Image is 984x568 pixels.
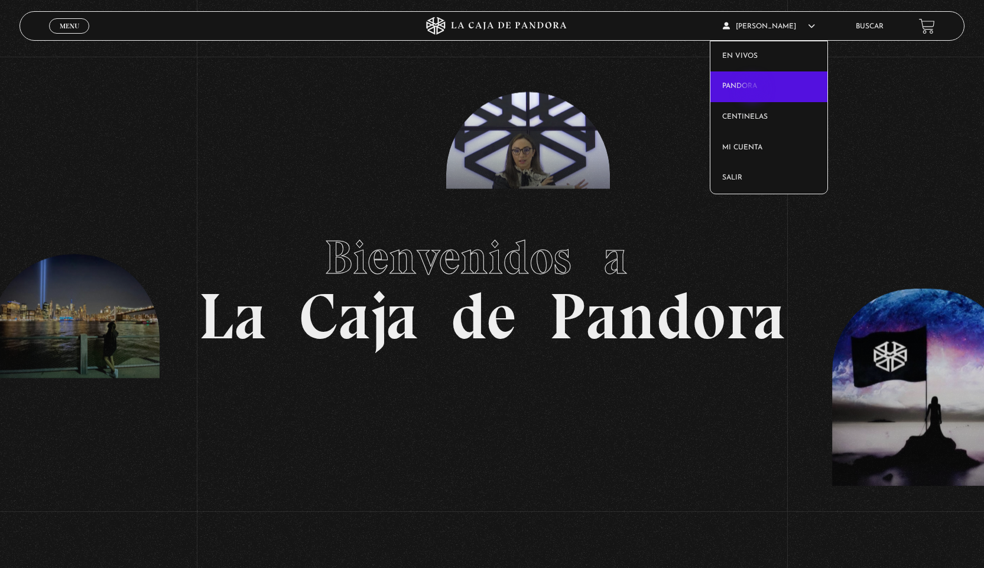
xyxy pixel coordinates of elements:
a: Buscar [856,23,884,30]
a: Centinelas [710,102,827,133]
span: [PERSON_NAME] [723,23,815,30]
a: Mi cuenta [710,133,827,164]
a: En vivos [710,41,827,72]
span: Menu [60,22,79,30]
a: View your shopping cart [919,18,935,34]
span: Bienvenidos a [324,229,660,286]
a: Pandora [710,71,827,102]
a: Salir [710,163,827,194]
span: Cerrar [56,32,83,41]
h1: La Caja de Pandora [199,219,785,349]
